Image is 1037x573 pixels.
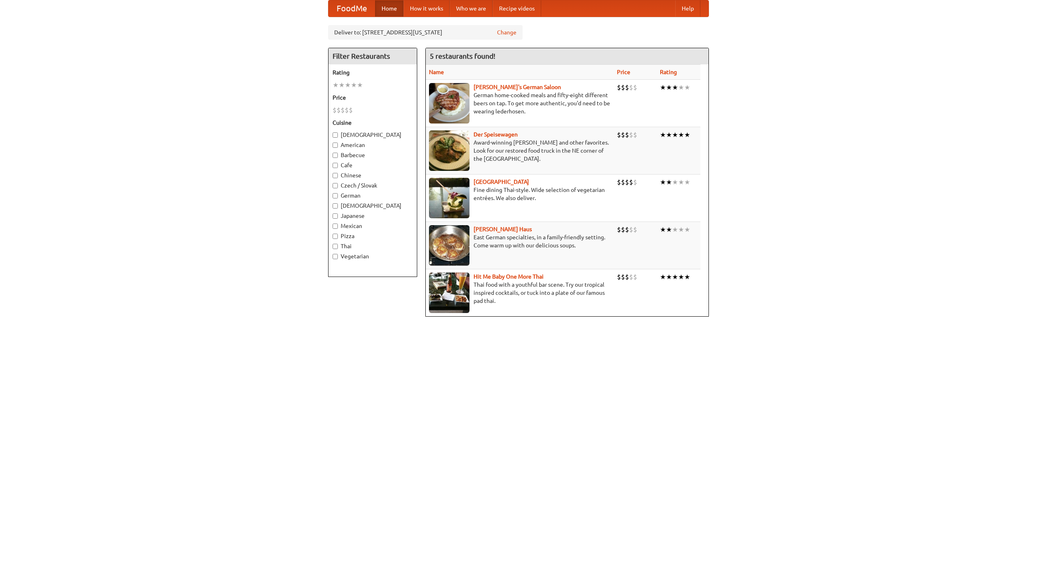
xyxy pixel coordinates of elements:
li: ★ [660,225,666,234]
li: $ [633,83,637,92]
li: ★ [660,130,666,139]
li: ★ [672,130,678,139]
img: kohlhaus.jpg [429,225,469,266]
li: ★ [357,81,363,89]
li: $ [621,178,625,187]
h5: Price [333,94,413,102]
a: Home [375,0,403,17]
a: Change [497,28,516,36]
label: [DEMOGRAPHIC_DATA] [333,131,413,139]
li: ★ [684,130,690,139]
p: German home-cooked meals and fifty-eight different beers on tap. To get more authentic, you'd nee... [429,91,610,115]
div: Deliver to: [STREET_ADDRESS][US_STATE] [328,25,523,40]
li: $ [617,178,621,187]
li: $ [617,83,621,92]
li: $ [625,178,629,187]
h5: Cuisine [333,119,413,127]
label: Chinese [333,171,413,179]
li: ★ [351,81,357,89]
input: Japanese [333,213,338,219]
li: ★ [660,83,666,92]
li: ★ [678,225,684,234]
input: [DEMOGRAPHIC_DATA] [333,203,338,209]
label: Barbecue [333,151,413,159]
li: ★ [678,130,684,139]
li: ★ [660,178,666,187]
h5: Rating [333,68,413,77]
li: ★ [672,273,678,281]
li: ★ [678,273,684,281]
input: Thai [333,244,338,249]
li: ★ [666,178,672,187]
input: Cafe [333,163,338,168]
li: ★ [666,83,672,92]
li: $ [621,273,625,281]
li: $ [629,225,633,234]
a: Help [675,0,700,17]
input: Pizza [333,234,338,239]
li: $ [617,273,621,281]
a: Der Speisewagen [474,131,518,138]
li: $ [625,83,629,92]
a: Rating [660,69,677,75]
input: Mexican [333,224,338,229]
p: East German specialties, in a family-friendly setting. Come warm up with our delicious soups. [429,233,610,249]
li: $ [625,130,629,139]
a: Recipe videos [493,0,541,17]
li: $ [349,106,353,115]
li: $ [633,273,637,281]
img: esthers.jpg [429,83,469,124]
li: ★ [678,178,684,187]
li: ★ [339,81,345,89]
label: Thai [333,242,413,250]
label: Czech / Slovak [333,181,413,190]
li: $ [617,225,621,234]
h4: Filter Restaurants [329,48,417,64]
img: satay.jpg [429,178,469,218]
label: American [333,141,413,149]
li: $ [621,130,625,139]
label: Japanese [333,212,413,220]
a: Name [429,69,444,75]
label: Pizza [333,232,413,240]
li: ★ [672,225,678,234]
li: ★ [666,225,672,234]
a: [GEOGRAPHIC_DATA] [474,179,529,185]
img: babythai.jpg [429,273,469,313]
li: $ [333,106,337,115]
li: $ [621,225,625,234]
input: German [333,193,338,198]
input: Barbecue [333,153,338,158]
label: German [333,192,413,200]
a: Hit Me Baby One More Thai [474,273,544,280]
li: ★ [684,225,690,234]
li: $ [337,106,341,115]
a: Price [617,69,630,75]
li: ★ [666,273,672,281]
li: ★ [333,81,339,89]
li: ★ [672,83,678,92]
input: Vegetarian [333,254,338,259]
a: [PERSON_NAME] Haus [474,226,532,232]
p: Thai food with a youthful bar scene. Try our tropical inspired cocktails, or tuck into a plate of... [429,281,610,305]
li: ★ [684,178,690,187]
input: [DEMOGRAPHIC_DATA] [333,132,338,138]
label: Cafe [333,161,413,169]
li: ★ [666,130,672,139]
li: $ [625,273,629,281]
input: American [333,143,338,148]
a: FoodMe [329,0,375,17]
li: ★ [660,273,666,281]
a: [PERSON_NAME]'s German Saloon [474,84,561,90]
li: ★ [678,83,684,92]
li: $ [633,130,637,139]
a: How it works [403,0,450,17]
li: ★ [684,273,690,281]
li: $ [629,273,633,281]
li: ★ [345,81,351,89]
p: Fine dining Thai-style. Wide selection of vegetarian entrées. We also deliver. [429,186,610,202]
label: Mexican [333,222,413,230]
